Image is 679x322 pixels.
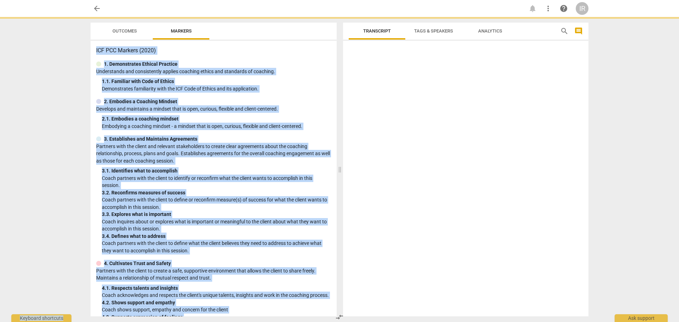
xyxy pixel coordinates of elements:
[11,314,71,322] div: Keyboard shortcuts
[414,28,453,34] span: Tags & Speakers
[96,267,331,282] p: Partners with the client to create a safe, supportive environment that allows the client to share...
[102,175,331,189] p: Coach partners with the client to identify or reconfirm what the client wants to accomplish in th...
[102,233,331,240] div: 3. 4. Defines what to address
[102,218,331,233] p: Coach inquires about or explores what is important or meaningful to the client about what they wa...
[96,143,331,165] p: Partners with the client and relevant stakeholders to create clear agreements about the coaching ...
[573,25,584,37] button: Show/Hide comments
[544,4,552,13] span: more_vert
[102,299,331,306] div: 4. 2. Shows support and empathy
[112,28,137,34] span: Outcomes
[102,314,331,321] div: 4. 3. Supports expression of feelings
[559,25,570,37] button: Search
[104,260,171,267] p: 4. Cultivates Trust and Safety
[104,98,177,105] p: 2. Embodies a Coaching Mindset
[102,167,331,175] div: 3. 1. Identifies what to accomplish
[102,211,331,218] div: 3. 3. Explores what is important
[96,68,331,75] p: Understands and consistently applies coaching ethics and standards of coaching.
[335,313,344,321] span: compare_arrows
[615,314,668,322] div: Ask support
[104,60,178,68] p: 1. Demonstrates Ethical Practice
[102,292,331,299] p: Coach acknowledges and respects the client's unique talents, insights and work in the coaching pr...
[559,4,568,13] span: help
[102,78,331,85] div: 1. 1. Familiar with Code of Ethics
[96,105,331,113] p: Develops and maintains a mindset that is open, curious, flexible and client-centered.
[574,27,583,35] span: comment
[96,46,331,55] h3: ICF PCC Markers (2020)
[102,115,331,123] div: 2. 1. Embodies a coaching mindset
[557,2,570,15] a: Help
[93,4,101,13] span: arrow_back
[171,28,192,34] span: Markers
[104,135,197,143] p: 3. Establishes and Maintains Agreements
[102,285,331,292] div: 4. 1. Respects talents and insights
[576,2,588,15] button: IR
[363,28,391,34] span: Transcript
[478,28,502,34] span: Analytics
[560,27,569,35] span: search
[102,196,331,211] p: Coach partners with the client to define or reconfirm measure(s) of success for what the client w...
[102,85,331,93] p: Demonstrates familiarity with the ICF Code of Ethics and its application.
[102,123,331,130] p: Embodying a coaching mindset - a mindset that is open, curious, flexible and client-centered.
[102,189,331,197] div: 3. 2. Reconfirms measures of success
[102,240,331,254] p: Coach partners with the client to define what the client believes they need to address to achieve...
[102,306,331,314] p: Coach shows support, empathy and concern for the client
